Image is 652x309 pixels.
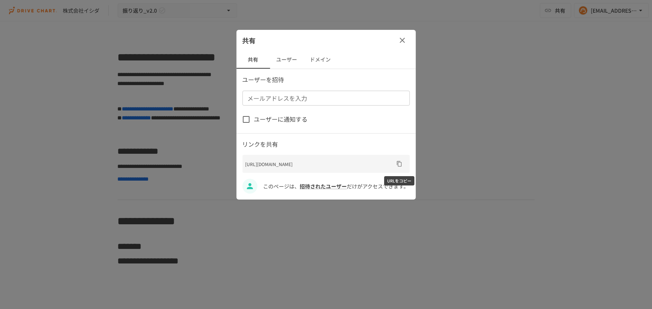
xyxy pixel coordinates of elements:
[393,158,405,170] button: URLをコピー
[300,182,347,190] a: 招待されたユーザー
[254,115,308,124] span: ユーザーに通知する
[237,51,270,69] button: 共有
[304,51,337,69] button: ドメイン
[242,75,410,85] p: ユーザーを招待
[245,160,393,168] p: [URL][DOMAIN_NAME]
[263,182,410,190] p: このページは、 だけがアクセスできます。
[384,176,414,185] div: URLをコピー
[237,30,416,51] div: 共有
[270,51,304,69] button: ユーザー
[242,140,410,149] p: リンクを共有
